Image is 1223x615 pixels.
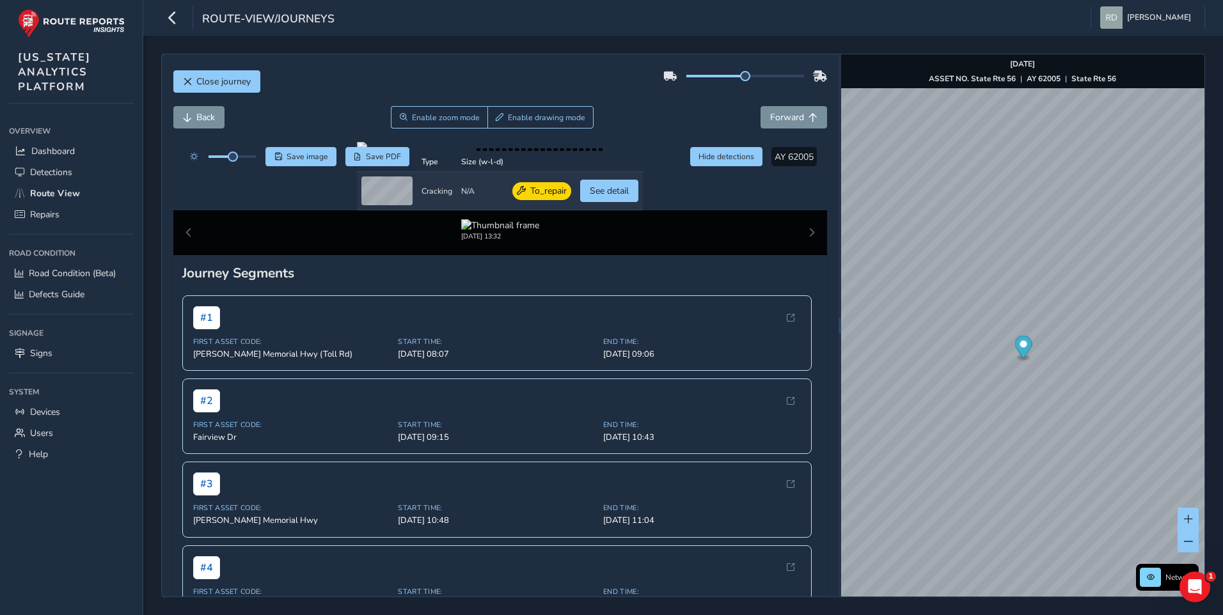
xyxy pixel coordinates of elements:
span: [PERSON_NAME] Memorial Hwy [193,515,391,526]
span: Help [29,448,48,460]
span: Start Time: [398,420,596,430]
span: Hide detections [698,152,754,162]
span: Save PDF [366,152,401,162]
button: PDF [345,147,410,166]
span: End Time: [603,420,801,430]
a: Users [9,423,134,444]
button: Back [173,106,225,128]
span: Enable drawing mode [508,113,585,123]
span: [PERSON_NAME] Memorial Hwy (Toll Rd) [193,348,391,360]
td: Cracking [417,172,457,210]
a: Dashboard [9,141,134,162]
strong: [DATE] [1010,59,1035,69]
span: Save image [287,152,328,162]
span: # 2 [193,389,220,412]
span: 1 [1206,572,1216,582]
span: Signs [30,347,52,359]
span: First Asset Code: [193,587,391,596]
span: Network [1165,572,1195,582]
span: # 4 [193,556,220,579]
span: To_repair [530,184,567,198]
a: Defects Guide [9,284,134,305]
span: Enable zoom mode [412,113,480,123]
img: rr logo [18,9,125,38]
div: Signage [9,323,134,343]
button: [PERSON_NAME] [1100,6,1195,29]
span: Route View [30,187,80,199]
div: Road Condition [9,244,134,263]
strong: State Rte 56 [1071,74,1116,84]
span: [DATE] 09:06 [603,348,801,360]
strong: AY 62005 [1027,74,1061,84]
span: First Asset Code: [193,337,391,346]
span: Users [30,427,53,439]
img: diamond-layout [1100,6,1123,29]
div: Overview [9,121,134,141]
button: Save [265,147,336,166]
a: Route View [9,183,134,204]
td: N/A [457,172,508,210]
div: [DATE] 13:32 [461,231,539,241]
a: Help [9,444,134,465]
a: Detections [9,162,134,183]
span: [DATE] 11:04 [603,515,801,526]
a: Devices [9,401,134,423]
span: Fairview Dr [193,432,391,443]
span: [DATE] 10:48 [398,515,596,526]
div: System [9,382,134,401]
span: Start Time: [398,503,596,513]
div: Journey Segments [182,264,819,282]
a: Signs [9,343,134,364]
span: First Asset Code: [193,503,391,513]
span: [DATE] 09:15 [398,432,596,443]
span: AY 62005 [775,151,814,163]
span: Start Time: [398,337,596,346]
span: # 3 [193,472,220,495]
span: Dashboard [31,145,75,157]
span: [DATE] 10:43 [603,432,801,443]
button: Draw [487,106,594,128]
span: [US_STATE] ANALYTICS PLATFORM [18,50,91,94]
span: [PERSON_NAME] [1127,6,1191,29]
span: See detail [590,185,629,197]
strong: ASSET NO. State Rte 56 [929,74,1016,84]
img: Thumbnail frame [461,219,539,231]
span: [DATE] 08:07 [398,348,596,360]
button: Hide detections [690,147,763,166]
a: Road Condition (Beta) [9,263,134,284]
span: End Time: [603,503,801,513]
span: Close journey [196,75,251,88]
div: Map marker [1014,336,1032,362]
span: Repairs [30,208,59,221]
span: Devices [30,406,60,418]
iframe: Intercom live chat [1180,572,1210,602]
span: First Asset Code: [193,420,391,430]
span: Road Condition (Beta) [29,267,116,279]
button: Forward [761,106,827,128]
div: | | [929,74,1116,84]
span: Defects Guide [29,288,84,300]
span: Forward [770,111,804,123]
span: End Time: [603,587,801,596]
span: Back [196,111,215,123]
button: See detail [580,180,638,202]
button: Zoom [391,106,487,128]
button: Close journey [173,70,260,93]
span: Start Time: [398,587,596,596]
span: route-view/journeys [202,11,335,29]
span: Detections [30,166,72,178]
span: # 1 [193,306,220,329]
span: End Time: [603,337,801,346]
a: Repairs [9,204,134,225]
